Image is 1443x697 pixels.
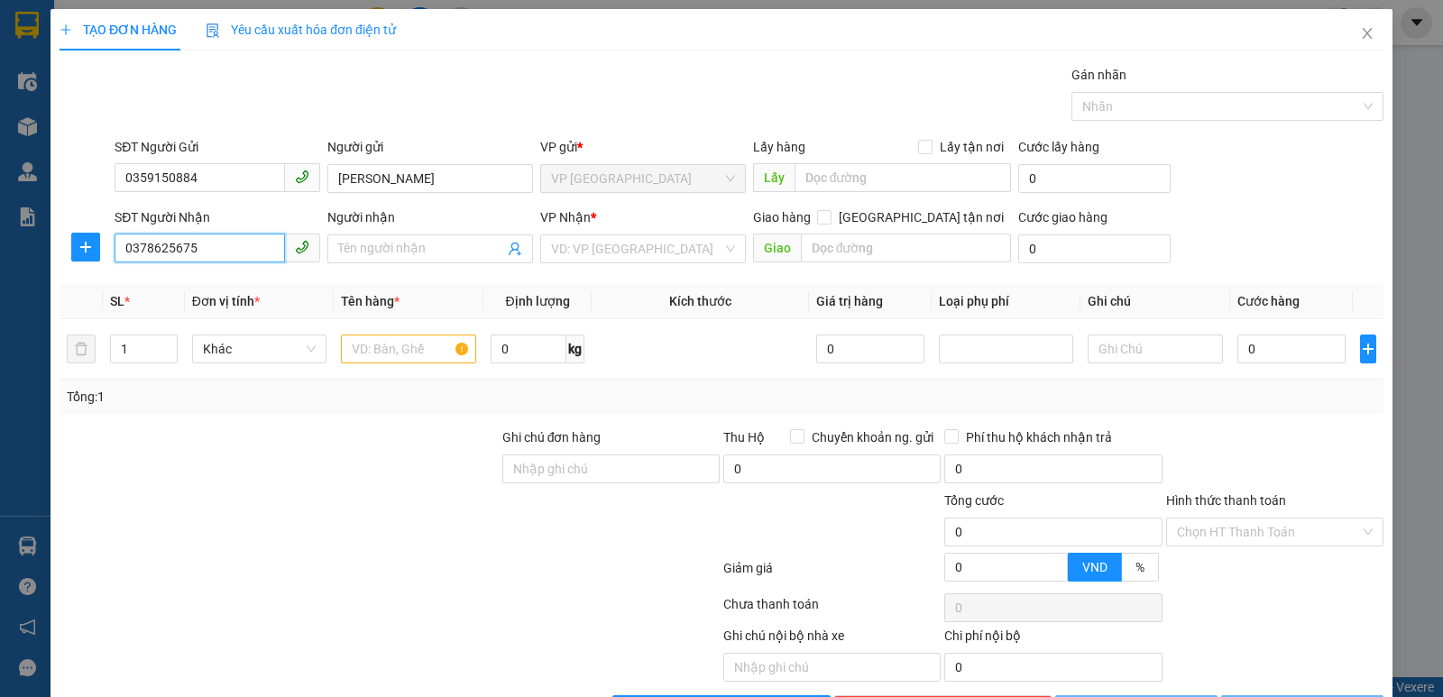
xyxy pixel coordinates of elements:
span: Định lượng [506,294,570,308]
label: Hình thức thanh toán [1166,493,1286,508]
img: logo [10,54,63,143]
input: Cước giao hàng [1018,234,1171,263]
span: plus [60,23,72,36]
button: delete [67,335,96,363]
span: kg [566,335,584,363]
th: Ghi chú [1080,284,1230,319]
span: Giao [753,234,801,262]
span: [GEOGRAPHIC_DATA] tận nơi [832,207,1011,227]
input: Nhập ghi chú [723,653,941,682]
span: plus [1361,342,1375,356]
span: YX1109253002 [231,98,338,117]
span: Cước hàng [1237,294,1300,308]
img: icon [206,23,220,38]
span: Chuyển khoản ng. gửi [804,427,941,447]
span: [GEOGRAPHIC_DATA], [GEOGRAPHIC_DATA] ↔ [GEOGRAPHIC_DATA] [72,77,220,124]
input: 0 [816,335,924,363]
th: Loại phụ phí [932,284,1081,319]
span: Tên hàng [341,294,400,308]
div: Người nhận [327,207,533,227]
span: Lấy tận nơi [933,137,1011,157]
span: SL [110,294,124,308]
input: Ghi Chú [1088,335,1223,363]
button: Close [1342,9,1392,60]
span: Yêu cầu xuất hóa đơn điện tử [206,23,396,37]
span: plus [72,240,99,254]
span: Thu Hộ [723,430,765,445]
span: Lấy hàng [753,140,805,154]
div: Tổng: 1 [67,387,558,407]
label: Ghi chú đơn hàng [502,430,602,445]
span: VP Cầu Yên Xuân [551,165,735,192]
label: Gán nhãn [1071,68,1126,82]
div: Người gửi [327,137,533,157]
strong: CHUYỂN PHÁT NHANH AN PHÚ QUÝ [82,14,212,73]
label: Cước lấy hàng [1018,140,1099,154]
label: Cước giao hàng [1018,210,1108,225]
span: TẠO ĐƠN HÀNG [60,23,177,37]
span: % [1135,560,1144,574]
span: Giá trị hàng [816,294,883,308]
input: VD: Bàn, Ghế [341,335,476,363]
input: Dọc đường [801,234,1012,262]
span: Khác [203,335,317,362]
span: Lấy [753,163,795,192]
div: VP gửi [540,137,746,157]
span: phone [295,240,309,254]
div: Chi phí nội bộ [944,626,1162,653]
span: close [1360,26,1374,41]
span: Giao hàng [753,210,811,225]
span: VND [1082,560,1108,574]
span: Đơn vị tính [192,294,260,308]
span: phone [295,170,309,184]
span: Phí thu hộ khách nhận trả [959,427,1119,447]
input: Dọc đường [795,163,1012,192]
strong: PHIẾU GỬI HÀNG [75,128,221,147]
div: Giảm giá [721,558,942,590]
input: Cước lấy hàng [1018,164,1171,193]
button: plus [71,233,100,261]
button: plus [1360,335,1376,363]
span: VP Nhận [540,210,591,225]
input: Ghi chú đơn hàng [502,454,720,483]
span: user-add [508,242,522,256]
div: Ghi chú nội bộ nhà xe [723,626,941,653]
span: Tổng cước [944,493,1004,508]
div: Chưa thanh toán [721,594,942,626]
span: Kích thước [669,294,731,308]
div: SĐT Người Gửi [115,137,320,157]
div: SĐT Người Nhận [115,207,320,227]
